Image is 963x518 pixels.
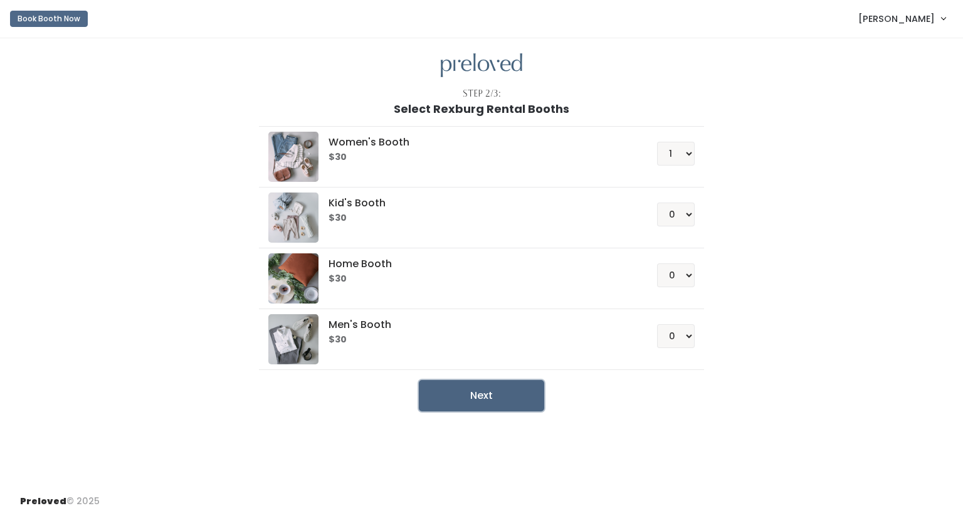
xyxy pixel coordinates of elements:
h5: Men's Booth [329,319,626,330]
h5: Kid's Booth [329,198,626,209]
div: Step 2/3: [463,87,501,100]
h6: $30 [329,335,626,345]
h5: Women's Booth [329,137,626,148]
span: Preloved [20,495,66,507]
img: preloved logo [268,253,318,304]
img: preloved logo [268,193,318,243]
button: Book Booth Now [10,11,88,27]
a: Book Booth Now [10,5,88,33]
button: Next [419,380,544,411]
h6: $30 [329,274,626,284]
div: © 2025 [20,485,100,508]
h1: Select Rexburg Rental Booths [394,103,569,115]
span: [PERSON_NAME] [858,12,935,26]
h6: $30 [329,152,626,162]
img: preloved logo [441,53,522,78]
img: preloved logo [268,132,318,182]
a: [PERSON_NAME] [846,5,958,32]
h6: $30 [329,213,626,223]
img: preloved logo [268,314,318,364]
h5: Home Booth [329,258,626,270]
